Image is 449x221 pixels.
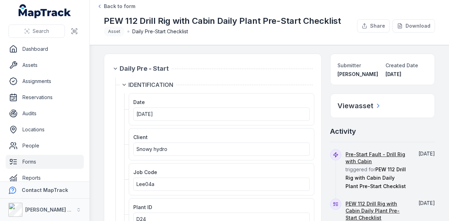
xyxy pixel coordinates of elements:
[6,171,84,185] a: Reports
[330,126,356,136] h2: Activity
[97,3,135,10] a: Back to form
[133,99,145,105] span: Date
[8,25,65,38] button: Search
[418,151,435,157] time: 12/09/2025, 10:40:05 pm
[6,90,84,104] a: Reservations
[346,151,408,189] span: triggered for
[33,28,49,35] span: Search
[6,42,84,56] a: Dashboard
[393,19,435,33] button: Download
[136,111,153,117] time: 12/09/2025, 12:00:00 am
[386,62,418,68] span: Created Date
[418,200,435,206] span: [DATE]
[132,28,188,35] span: Daily Pre-Start Checklist
[337,71,378,77] span: [PERSON_NAME]
[337,101,382,111] a: Viewasset
[6,106,84,120] a: Audits
[22,187,68,193] strong: Contact MapTrack
[418,200,435,206] time: 12/09/2025, 10:40:05 pm
[386,71,401,77] time: 12/09/2025, 10:40:05 pm
[133,204,152,210] span: Plant ID
[133,169,157,175] span: Job Code
[128,81,173,89] span: IDENTIFICATION
[136,111,153,117] span: [DATE]
[136,146,167,152] span: Snowy hydro
[337,62,361,68] span: Submitter
[6,58,84,72] a: Assets
[386,71,401,77] span: [DATE]
[6,155,84,169] a: Forms
[346,151,408,165] a: Pre-Start Fault - Drill Rig with Cabin
[418,151,435,157] span: [DATE]
[6,123,84,137] a: Locations
[6,139,84,153] a: People
[337,101,373,111] h2: View asset
[104,3,135,10] span: Back to form
[6,74,84,88] a: Assignments
[357,19,390,33] button: Share
[133,134,148,140] span: Client
[346,166,406,189] span: PEW 112 Drill Rig with Cabin Daily Plant Pre-Start Checklist
[104,27,125,36] div: Asset
[120,64,169,74] span: Daily Pre - Start
[104,15,341,27] h1: PEW 112 Drill Rig with Cabin Daily Plant Pre-Start Checklist
[136,181,154,187] span: Lee04a
[25,207,83,213] strong: [PERSON_NAME] Group
[19,4,71,18] a: MapTrack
